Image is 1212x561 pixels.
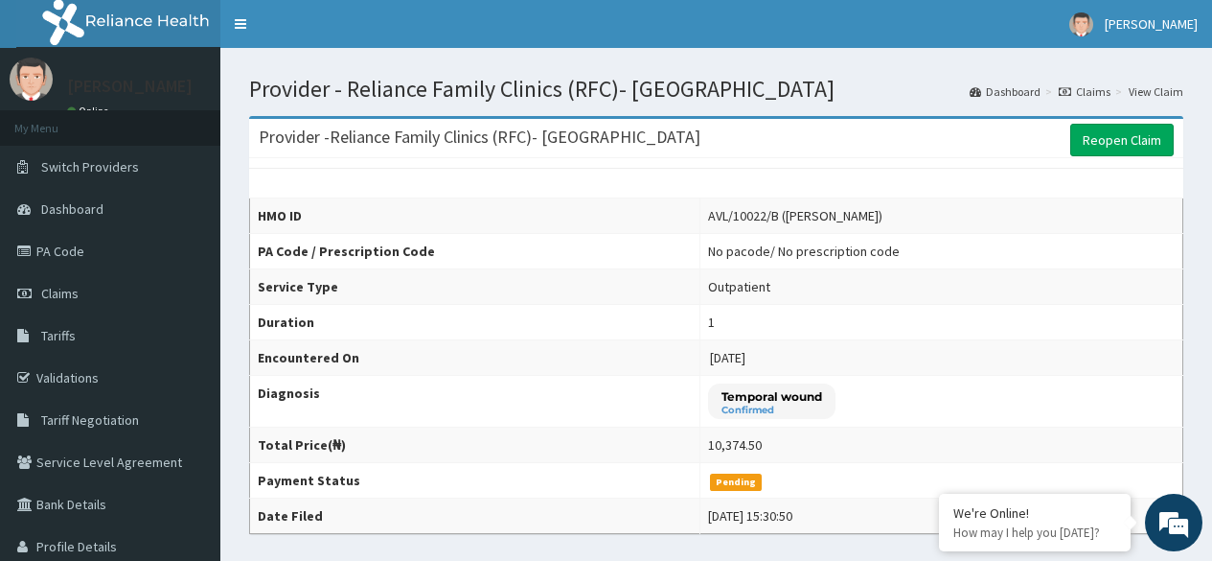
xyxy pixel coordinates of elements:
span: Tariffs [41,327,76,344]
h3: Provider - Reliance Family Clinics (RFC)- [GEOGRAPHIC_DATA] [259,129,700,146]
span: Claims [41,285,79,302]
span: Pending [710,474,763,491]
th: Total Price(₦) [250,428,700,463]
th: Service Type [250,269,700,305]
h1: Provider - Reliance Family Clinics (RFC)- [GEOGRAPHIC_DATA] [249,77,1183,102]
span: Switch Providers [41,158,139,175]
a: Reopen Claim [1070,124,1174,156]
p: [PERSON_NAME] [67,78,193,95]
img: User Image [10,58,53,101]
th: HMO ID [250,199,700,234]
img: User Image [1069,12,1093,36]
a: Claims [1059,83,1110,100]
div: Outpatient [708,277,770,296]
small: Confirmed [721,406,822,415]
th: Date Filed [250,499,700,534]
span: Dashboard [41,200,103,218]
span: [DATE] [710,349,745,366]
th: Duration [250,305,700,340]
div: No pacode / No prescription code [708,242,900,261]
div: We're Online! [953,504,1116,522]
th: PA Code / Prescription Code [250,234,700,269]
th: Encountered On [250,340,700,376]
div: [DATE] 15:30:50 [708,506,792,526]
a: Online [67,105,113,118]
a: Dashboard [970,83,1040,100]
span: Tariff Negotiation [41,411,139,429]
div: 1 [708,313,715,332]
p: How may I help you today? [953,525,1116,541]
th: Payment Status [250,463,700,499]
div: 10,374.50 [708,435,762,455]
a: View Claim [1129,83,1183,100]
p: Temporal wound [721,388,822,405]
div: AVL/10022/B ([PERSON_NAME]) [708,206,882,225]
span: [PERSON_NAME] [1105,15,1198,33]
th: Diagnosis [250,376,700,428]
